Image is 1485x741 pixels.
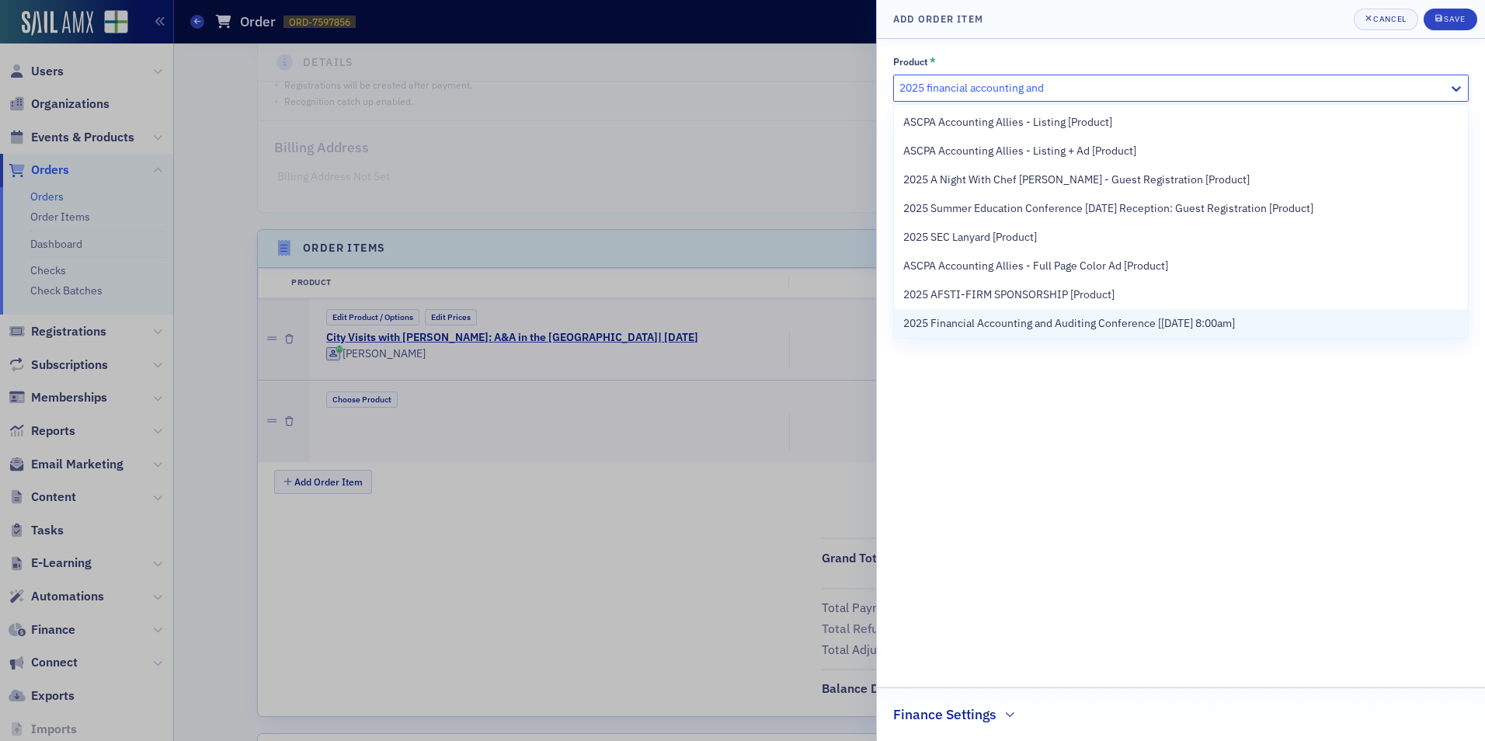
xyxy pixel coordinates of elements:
[1444,15,1465,23] div: Save
[903,258,1168,274] span: ASCPA Accounting Allies - Full Page Color Ad [Product]
[930,55,936,69] abbr: This field is required
[903,315,1235,332] span: 2025 Financial Accounting and Auditing Conference [[DATE] 8:00am]
[903,200,1313,217] span: 2025 Summer Education Conference [DATE] Reception: Guest Registration [Product]
[1424,9,1477,30] button: Save
[893,12,983,26] h4: Add Order Item
[903,143,1136,159] span: ASCPA Accounting Allies - Listing + Ad [Product]
[1373,15,1406,23] div: Cancel
[903,287,1115,303] span: 2025 AFSTI-FIRM SPONSORSHIP [Product]
[903,114,1112,130] span: ASCPA Accounting Allies - Listing [Product]
[903,172,1250,188] span: 2025 A Night With Chef [PERSON_NAME] - Guest Registration [Product]
[893,704,996,725] h2: Finance Settings
[903,229,1037,245] span: 2025 SEC Lanyard [Product]
[893,56,928,68] div: Product
[1354,9,1418,30] button: Cancel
